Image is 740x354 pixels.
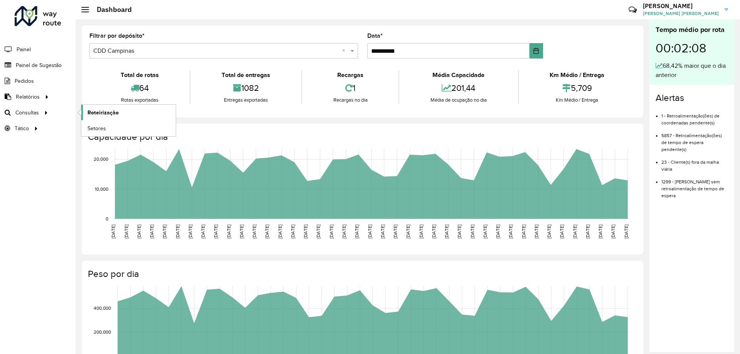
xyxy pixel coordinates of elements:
div: 5,709 [521,80,634,96]
text: 10,000 [95,186,108,191]
h4: Alertas [656,92,728,104]
div: Média Capacidade [401,70,516,80]
text: [DATE] [188,225,193,238]
span: Pedidos [15,77,34,85]
text: [DATE] [495,225,500,238]
text: [DATE] [559,225,564,238]
span: [PERSON_NAME] [PERSON_NAME] [643,10,719,17]
text: 20,000 [94,157,108,162]
div: 64 [91,80,188,96]
span: Roteirização [87,109,119,117]
text: [DATE] [444,225,449,238]
text: [DATE] [419,225,424,238]
h3: [PERSON_NAME] [643,2,719,10]
span: Painel de Sugestão [16,61,62,69]
text: [DATE] [303,225,308,238]
text: [DATE] [316,225,321,238]
label: Filtrar por depósito [89,31,145,40]
li: 1 - Retroalimentação(ões) de coordenadas pendente(s) [661,107,728,126]
text: [DATE] [136,225,141,238]
span: Tático [15,124,29,133]
div: Entregas exportadas [192,96,299,104]
text: [DATE] [393,225,398,238]
div: Tempo médio por rota [656,25,728,35]
h2: Dashboard [89,5,132,14]
span: Relatórios [16,93,40,101]
text: [DATE] [111,225,116,238]
text: [DATE] [624,225,629,238]
text: [DATE] [290,225,295,238]
h4: Peso por dia [88,268,636,280]
text: [DATE] [149,225,154,238]
li: 23 - Cliente(s) fora da malha viária [661,153,728,173]
text: [DATE] [585,225,590,238]
text: [DATE] [598,225,603,238]
a: Roteirização [81,105,176,120]
text: [DATE] [277,225,283,238]
text: [DATE] [431,225,436,238]
text: [DATE] [124,225,129,238]
text: 200,000 [94,329,111,334]
text: [DATE] [534,225,539,238]
text: [DATE] [264,225,269,238]
text: [DATE] [380,225,385,238]
text: [DATE] [200,225,205,238]
div: 1082 [192,80,299,96]
text: [DATE] [610,225,616,238]
a: Setores [81,121,176,136]
text: [DATE] [547,225,552,238]
text: [DATE] [239,225,244,238]
div: 1 [304,80,397,96]
text: [DATE] [508,225,513,238]
div: Km Médio / Entrega [521,96,634,104]
text: [DATE] [252,225,257,238]
div: 68,42% maior que o dia anterior [656,61,728,80]
span: Setores [87,124,106,133]
text: [DATE] [162,225,167,238]
div: Média de ocupação no dia [401,96,516,104]
h4: Capacidade por dia [88,131,636,143]
text: [DATE] [341,225,346,238]
span: Consultas [15,109,39,117]
text: [DATE] [457,225,462,238]
span: Painel [17,45,31,54]
text: [DATE] [226,225,231,238]
text: [DATE] [405,225,410,238]
text: [DATE] [483,225,488,238]
button: Choose Date [530,43,543,59]
div: Recargas no dia [304,96,397,104]
text: [DATE] [213,225,218,238]
li: 1299 - [PERSON_NAME] sem retroalimentação de tempo de espera [661,173,728,199]
label: Data [367,31,383,40]
text: [DATE] [470,225,475,238]
text: 0 [106,216,108,221]
div: Km Médio / Entrega [521,70,634,80]
text: [DATE] [175,225,180,238]
text: [DATE] [521,225,526,238]
text: [DATE] [354,225,359,238]
div: Recargas [304,70,397,80]
text: [DATE] [572,225,577,238]
div: Rotas exportadas [91,96,188,104]
a: Contato Rápido [624,2,641,18]
div: Total de rotas [91,70,188,80]
text: [DATE] [367,225,372,238]
span: Clear all [342,46,348,55]
div: 00:02:08 [656,35,728,61]
text: 400,000 [94,306,111,311]
div: 201,44 [401,80,516,96]
li: 5857 - Retroalimentação(ões) de tempo de espera pendente(s) [661,126,728,153]
text: [DATE] [329,225,334,238]
div: Total de entregas [192,70,299,80]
